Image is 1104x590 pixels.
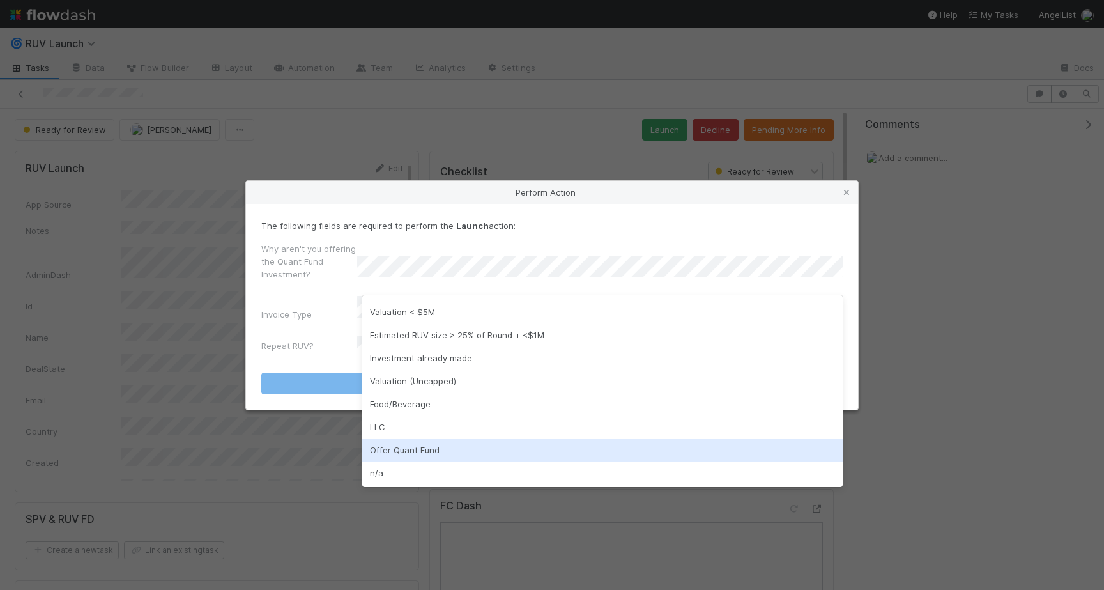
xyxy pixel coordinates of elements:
div: Estimated RUV size > 25% of Round + <$1M [362,323,843,346]
div: Perform Action [246,181,858,204]
p: The following fields are required to perform the action: [261,219,843,232]
div: Investment already made [362,346,843,369]
div: Valuation (Uncapped) [362,369,843,392]
div: Offer Quant Fund [362,439,843,462]
label: Invoice Type [261,308,312,321]
div: Food/Beverage [362,392,843,415]
label: Why aren't you offering the Quant Fund Investment? [261,242,357,281]
strong: Launch [456,221,489,231]
div: Valuation < $5M [362,300,843,323]
div: n/a [362,462,843,485]
label: Repeat RUV? [261,339,314,352]
div: LLC [362,415,843,439]
button: Launch [261,373,843,394]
